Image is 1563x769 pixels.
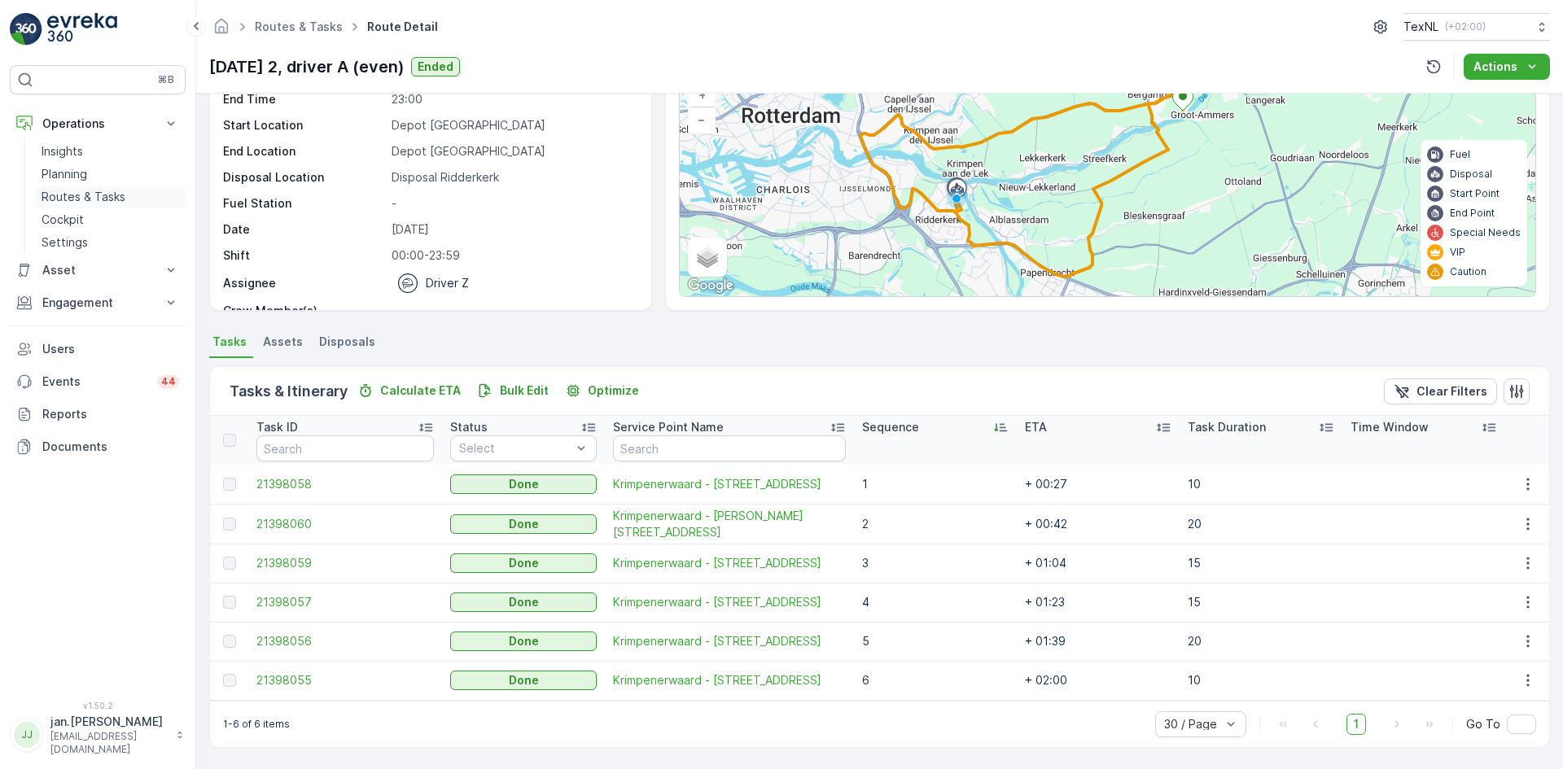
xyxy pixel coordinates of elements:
[35,140,186,163] a: Insights
[1346,714,1366,735] span: 1
[10,714,186,756] button: JJjan.[PERSON_NAME][EMAIL_ADDRESS][DOMAIN_NAME]
[1017,622,1180,661] td: + 01:39
[42,143,83,159] p: Insights
[223,169,385,186] p: Disposal Location
[588,382,639,399] p: Optimize
[862,672,1009,688] p: 6
[690,83,714,107] a: Zoom In
[1450,168,1492,181] p: Disposal
[14,722,40,748] div: JJ
[1188,516,1334,532] p: 20
[263,334,303,350] span: Assets
[613,633,846,649] span: Krimpenerwaard - [STREET_ADDRESS]
[500,382,549,399] p: Bulk Edit
[223,518,236,531] div: Toggle Row Selected
[613,508,846,540] a: Krimpenerwaard - Albert Plesmanstraat 4
[450,474,597,494] button: Done
[1450,246,1465,259] p: VIP
[10,13,42,46] img: logo
[223,117,385,133] p: Start Location
[42,295,153,311] p: Engagement
[1351,419,1429,435] p: Time Window
[862,476,1009,492] p: 1
[613,594,846,610] span: Krimpenerwaard - [STREET_ADDRESS]
[223,221,385,238] p: Date
[161,375,176,388] p: 44
[509,476,539,492] p: Done
[450,419,488,435] p: Status
[10,398,186,430] a: Reports
[256,672,434,688] a: 21398055
[1403,19,1438,35] p: TexNL
[223,557,236,570] div: Toggle Row Selected
[1017,544,1180,583] td: + 01:04
[450,553,597,573] button: Done
[256,555,434,571] a: 21398059
[223,303,385,319] p: Crew Member(s)
[613,435,846,461] input: Search
[613,555,846,571] a: Krimpenerwaard - Bergambachterstraat 9
[509,633,539,649] p: Done
[50,730,168,756] p: [EMAIL_ADDRESS][DOMAIN_NAME]
[256,476,434,492] a: 21398058
[10,430,186,463] a: Documents
[450,592,597,612] button: Done
[450,671,597,690] button: Done
[10,365,186,398] a: Events44
[364,19,441,35] span: Route Detail
[1188,555,1334,571] p: 15
[613,476,846,492] span: Krimpenerwaard - [STREET_ADDRESS]
[613,419,724,435] p: Service Point Name
[42,406,179,422] p: Reports
[256,419,298,435] p: Task ID
[698,88,706,102] span: +
[392,143,634,159] p: Depot [GEOGRAPHIC_DATA]
[459,440,571,457] p: Select
[42,212,84,228] p: Cockpit
[392,303,634,319] p: -
[380,382,461,399] p: Calculate ETA
[1473,59,1517,75] p: Actions
[613,555,846,571] span: Krimpenerwaard - [STREET_ADDRESS]
[223,635,236,648] div: Toggle Row Selected
[223,195,385,212] p: Fuel Station
[1017,661,1180,700] td: + 02:00
[1188,476,1334,492] p: 10
[450,514,597,534] button: Done
[392,169,634,186] p: Disposal Ridderkerk
[509,594,539,610] p: Done
[1025,419,1047,435] p: ETA
[1188,594,1334,610] p: 15
[1188,419,1266,435] p: Task Duration
[1466,716,1500,732] span: Go To
[1464,54,1550,80] button: Actions
[684,275,738,296] a: Open this area in Google Maps (opens a new window)
[1017,504,1180,544] td: + 00:42
[212,334,247,350] span: Tasks
[10,701,186,710] span: v 1.50.2
[1017,465,1180,504] td: + 00:27
[10,333,186,365] a: Users
[426,275,469,291] p: Driver Z
[256,435,434,461] input: Search
[42,439,179,455] p: Documents
[35,208,186,231] a: Cockpit
[392,195,634,212] p: -
[256,633,434,649] a: 21398056
[613,672,846,688] a: Krimpenerwaard - Vlierstraat 16
[418,59,453,75] p: Ended
[558,381,646,400] button: Optimize
[613,633,846,649] a: Krimpenerwaard - Cellebroedersstraat 33
[613,476,846,492] a: Krimpenerwaard - Kerkplein 4
[42,189,125,205] p: Routes & Tasks
[209,55,405,79] p: [DATE] 2, driver A (even)
[1450,265,1486,278] p: Caution
[1416,383,1487,400] p: Clear Filters
[1403,13,1550,41] button: TexNL(+02:00)
[698,112,706,126] span: −
[862,594,1009,610] p: 4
